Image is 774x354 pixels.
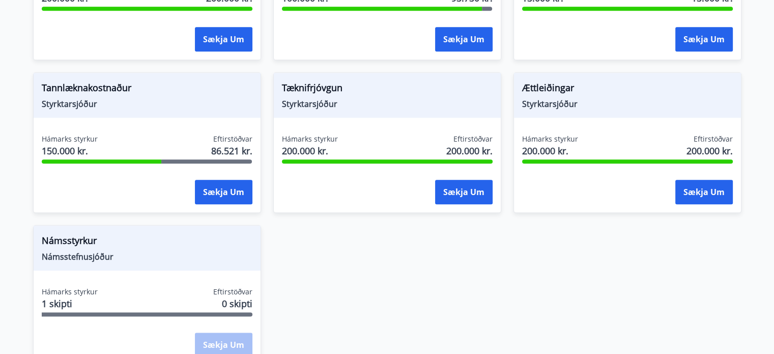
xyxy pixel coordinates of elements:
[282,81,493,98] span: Tæknifrjóvgun
[282,98,493,110] span: Styrktarsjóður
[211,144,252,157] span: 86.521 kr.
[435,180,493,204] button: Sækja um
[435,27,493,51] button: Sækja um
[195,27,252,51] button: Sækja um
[282,134,338,144] span: Hámarks styrkur
[282,144,338,157] span: 200.000 kr.
[42,98,252,110] span: Styrktarsjóður
[522,134,578,144] span: Hámarks styrkur
[42,287,98,297] span: Hámarks styrkur
[694,134,733,144] span: Eftirstöðvar
[213,134,252,144] span: Eftirstöðvar
[42,134,98,144] span: Hámarks styrkur
[195,180,252,204] button: Sækja um
[522,144,578,157] span: 200.000 kr.
[522,81,733,98] span: Ættleiðingar
[675,180,733,204] button: Sækja um
[686,144,733,157] span: 200.000 kr.
[42,297,98,310] span: 1 skipti
[675,27,733,51] button: Sækja um
[222,297,252,310] span: 0 skipti
[453,134,493,144] span: Eftirstöðvar
[446,144,493,157] span: 200.000 kr.
[213,287,252,297] span: Eftirstöðvar
[42,144,98,157] span: 150.000 kr.
[42,251,252,262] span: Námsstefnusjóður
[42,81,252,98] span: Tannlæknakostnaður
[522,98,733,110] span: Styrktarsjóður
[42,234,252,251] span: Námsstyrkur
